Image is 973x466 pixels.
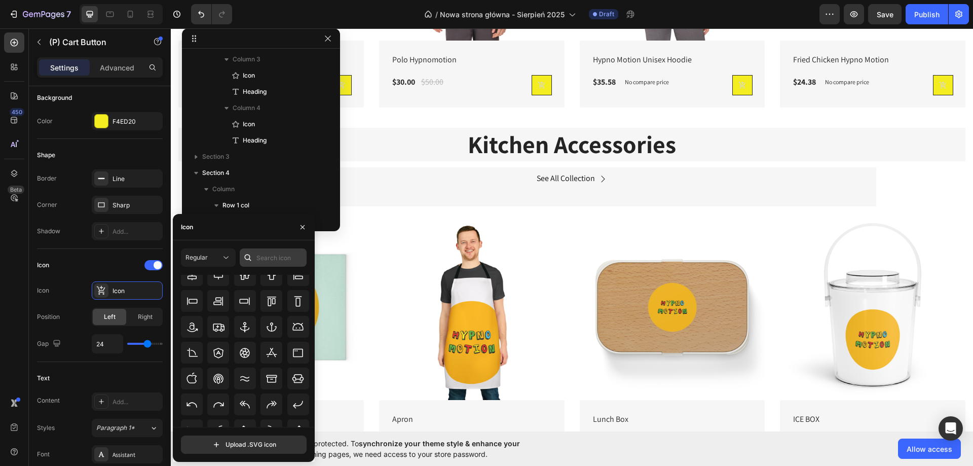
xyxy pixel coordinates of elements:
[66,8,71,20] p: 7
[240,248,307,267] input: Search icon
[20,384,165,398] a: Cutting Board
[100,62,134,73] p: Advanced
[898,439,961,459] button: Allow access
[37,374,50,383] div: Text
[181,436,307,454] button: Upload .SVG icon
[243,87,267,97] span: Heading
[233,103,260,113] span: Column 4
[181,248,236,267] button: Regular
[621,24,766,39] a: Fried Chicken Hypno Motion
[222,200,249,210] span: Row 1 col
[421,24,566,39] a: Hypno Motion Unisex Hoodie
[208,186,394,372] a: Apron
[37,312,60,321] div: Position
[37,450,50,459] div: Font
[37,396,60,405] div: Content
[621,47,646,61] div: $24.38
[435,9,438,20] span: /
[421,47,446,61] div: $35.58
[37,286,49,295] div: Icon
[877,10,893,19] span: Save
[243,119,255,129] span: Icon
[202,168,230,178] span: Section 4
[37,423,55,433] div: Styles
[621,384,766,398] a: ICE BOX
[599,10,614,19] span: Draft
[181,223,193,232] div: Icon
[37,117,53,126] div: Color
[243,135,267,146] span: Heading
[113,450,160,459] div: Assistant
[113,201,160,210] div: Sharp
[236,438,559,459] span: Your page is password protected. To when designing pages, we need access to your store password.
[421,384,566,398] a: Lunch Box
[202,152,230,162] span: Section 3
[906,4,948,24] button: Publish
[8,186,24,194] div: Beta
[113,286,160,296] div: Icon
[233,54,260,64] span: Column 3
[37,261,49,270] div: Icon
[220,47,245,61] div: $30.00
[37,337,63,351] div: Gap
[92,335,123,353] input: Auto
[191,4,232,24] div: Undo/Redo
[440,9,565,20] span: Nowa strona główna - Sierpień 2025
[113,398,160,407] div: Add...
[236,439,520,458] span: synchronize your theme style & enhance your experience
[113,227,160,236] div: Add...
[37,151,55,160] div: Shape
[113,174,160,184] div: Line
[37,174,57,183] div: Border
[914,9,940,20] div: Publish
[37,200,57,209] div: Corner
[366,143,424,158] div: See All Collection
[354,139,448,162] a: See All Collection
[4,4,76,24] button: 7
[49,36,135,48] p: (P) Cart Button
[50,62,79,73] p: Settings
[939,416,963,441] div: Open Intercom Messenger
[185,254,208,261] span: Regular
[868,4,902,24] button: Save
[454,51,498,57] p: No compare price
[249,47,274,61] div: $50.00
[220,384,365,398] a: Apron
[8,186,193,372] a: Cutting Board
[96,423,135,433] span: Paragraph 1*
[138,312,153,321] span: Right
[37,227,60,236] div: Shadow
[211,440,276,450] div: Upload .SVG icon
[113,117,160,126] div: F4ED20
[171,28,973,432] iframe: Design area
[10,108,24,116] div: 450
[609,186,795,372] a: ICE BOX
[92,419,163,437] button: Paragraph 1*
[104,312,116,321] span: Left
[212,184,235,194] span: Column
[409,186,594,372] a: Lunch Box
[243,70,255,81] span: Icon
[654,51,698,57] p: No compare price
[37,93,72,102] div: Background
[907,444,952,454] span: Allow access
[8,99,795,133] h2: Kitchen Accessories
